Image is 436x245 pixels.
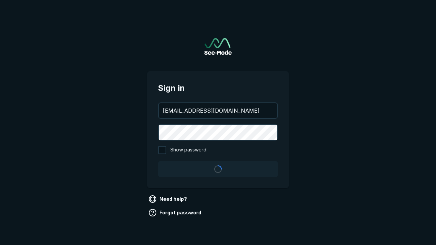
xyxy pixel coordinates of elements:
span: Show password [170,146,206,154]
img: See-Mode Logo [204,38,232,55]
a: Go to sign in [204,38,232,55]
input: your@email.com [159,103,277,118]
a: Forgot password [147,207,204,218]
a: Need help? [147,194,190,205]
span: Sign in [158,82,278,94]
